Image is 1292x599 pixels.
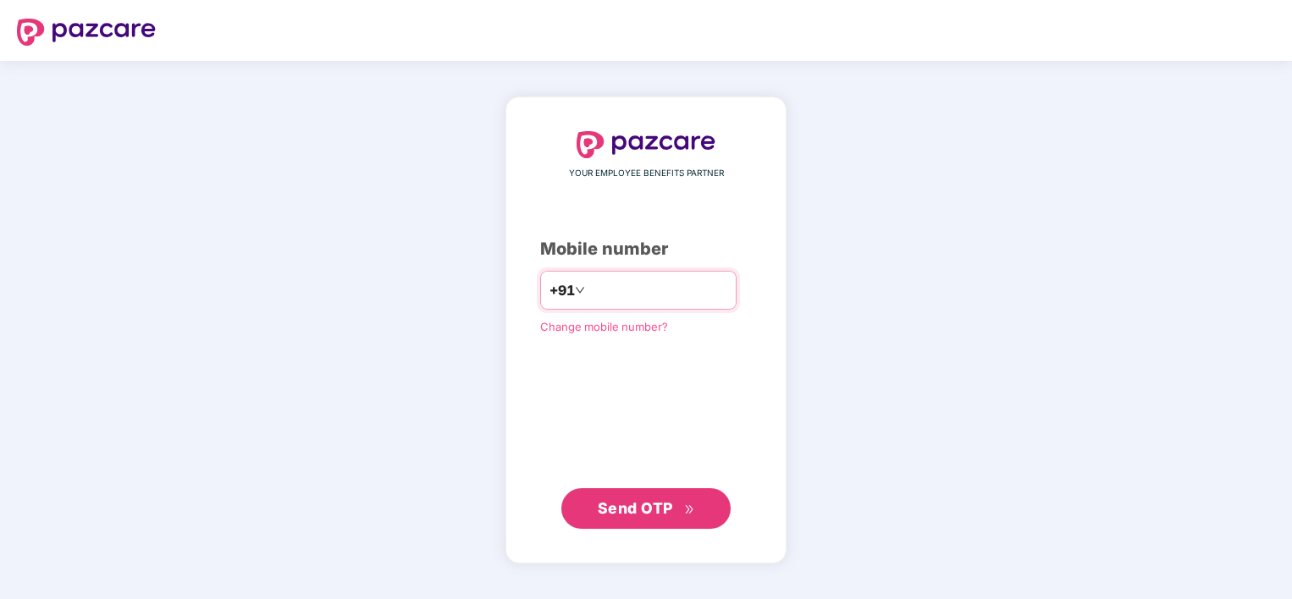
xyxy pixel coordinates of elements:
[569,167,724,180] span: YOUR EMPLOYEE BENEFITS PARTNER
[17,19,156,46] img: logo
[575,285,585,295] span: down
[540,236,752,262] div: Mobile number
[577,131,715,158] img: logo
[598,499,673,517] span: Send OTP
[540,320,668,333] a: Change mobile number?
[684,504,695,515] span: double-right
[549,280,575,301] span: +91
[561,488,731,529] button: Send OTPdouble-right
